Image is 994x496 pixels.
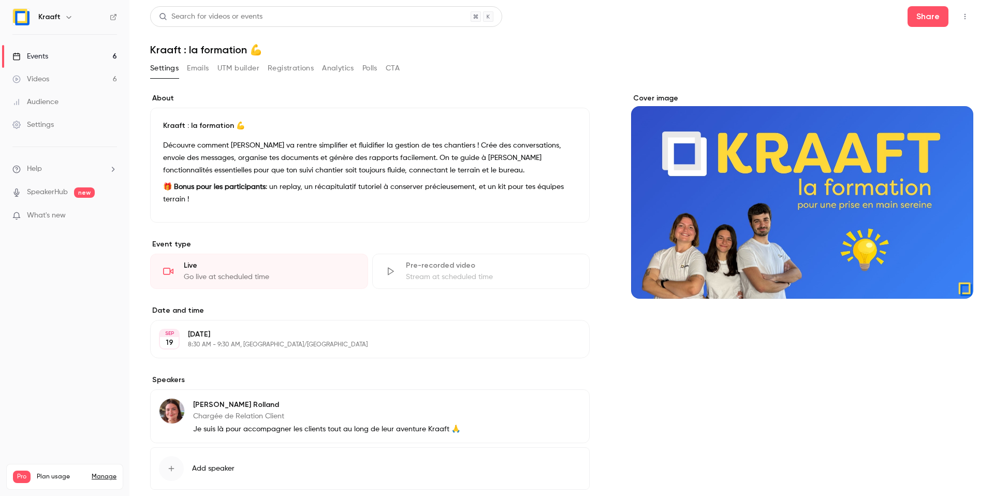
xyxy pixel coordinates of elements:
[188,341,535,349] p: 8:30 AM - 9:30 AM, [GEOGRAPHIC_DATA]/[GEOGRAPHIC_DATA]
[362,60,377,77] button: Polls
[268,60,314,77] button: Registrations
[631,93,973,299] section: Cover image
[13,471,31,483] span: Pro
[159,11,262,22] div: Search for videos or events
[38,12,61,22] h6: Kraaft
[13,9,30,25] img: Kraaft
[12,97,59,107] div: Audience
[188,329,535,340] p: [DATE]
[193,424,460,434] p: Je suis là pour accompagner les clients tout au long de leur aventure Kraaft 🙏
[27,164,42,174] span: Help
[150,254,368,289] div: LiveGo live at scheduled time
[27,210,66,221] span: What's new
[372,254,590,289] div: Pre-recorded videoStream at scheduled time
[150,43,973,56] h1: Kraaft : la formation 💪
[150,60,179,77] button: Settings
[27,187,68,198] a: SpeakerHub
[406,272,577,282] div: Stream at scheduled time
[322,60,354,77] button: Analytics
[150,447,590,490] button: Add speaker
[12,164,117,174] li: help-dropdown-opener
[217,60,259,77] button: UTM builder
[184,260,355,271] div: Live
[163,139,577,177] p: Découvre comment [PERSON_NAME] va rentre simplifier et fluidifier la gestion de tes chantiers ! C...
[150,239,590,250] p: Event type
[631,93,973,104] label: Cover image
[193,400,460,410] p: [PERSON_NAME] Rolland
[908,6,948,27] button: Share
[406,260,577,271] div: Pre-recorded video
[37,473,85,481] span: Plan usage
[386,60,400,77] button: CTA
[193,411,460,421] p: Chargée de Relation Client
[160,330,179,337] div: SEP
[150,389,590,443] div: Lisa Rolland[PERSON_NAME] RollandChargée de Relation ClientJe suis là pour accompagner les client...
[12,51,48,62] div: Events
[159,399,184,424] img: Lisa Rolland
[74,187,95,198] span: new
[166,338,173,348] p: 19
[12,120,54,130] div: Settings
[163,183,266,191] strong: 🎁 Bonus pour les participants
[105,211,117,221] iframe: Noticeable Trigger
[150,93,590,104] label: About
[163,181,577,206] p: : un replay, un récapitulatif tutoriel à conserver précieusement, et un kit pour tes équipes terr...
[12,74,49,84] div: Videos
[163,121,577,131] p: Kraaft : la formation 💪
[192,463,235,474] span: Add speaker
[187,60,209,77] button: Emails
[150,375,590,385] label: Speakers
[184,272,355,282] div: Go live at scheduled time
[92,473,116,481] a: Manage
[150,305,590,316] label: Date and time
